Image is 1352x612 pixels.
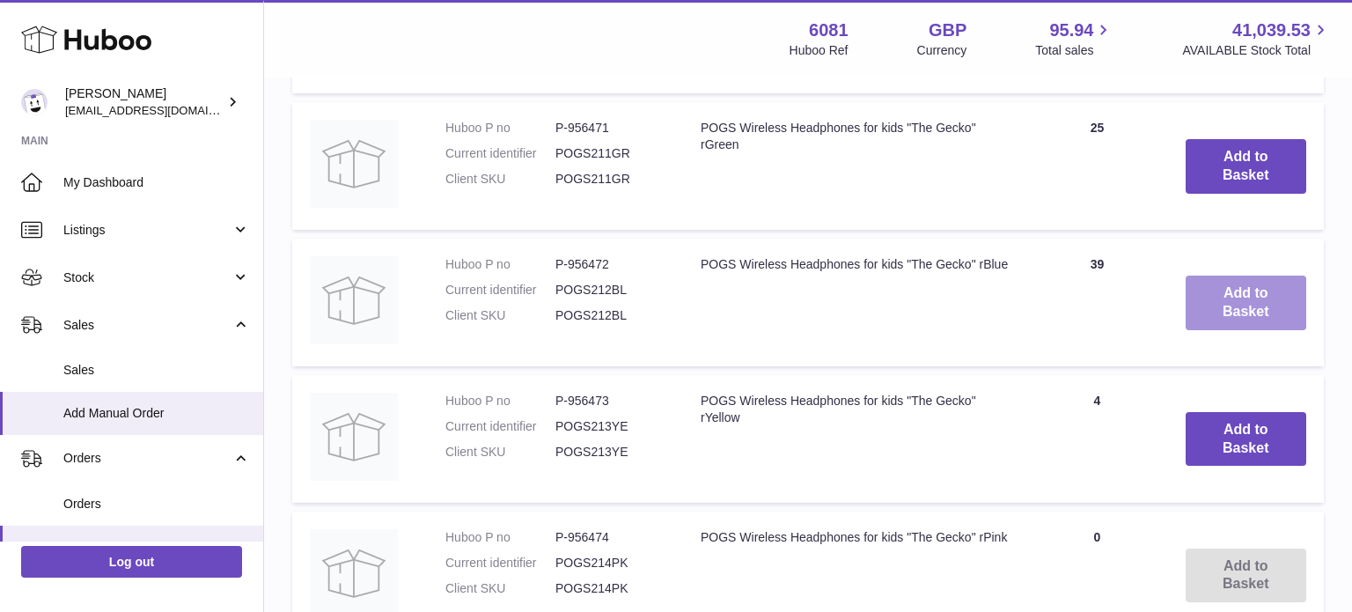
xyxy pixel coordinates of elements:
dt: Client SKU [445,580,555,597]
dd: P-956473 [555,393,665,409]
dt: Client SKU [445,307,555,324]
dd: P-956472 [555,256,665,273]
img: POGS Wireless Headphones for kids "The Gecko" rGreen [310,120,398,208]
dd: POGS211GR [555,171,665,188]
span: Sales [63,362,250,379]
button: Add to Basket [1186,276,1307,330]
dd: POGS213YE [555,444,665,461]
dt: Client SKU [445,171,555,188]
dd: POGS214PK [555,580,665,597]
dd: POGS212BL [555,307,665,324]
td: 39 [1027,239,1168,366]
img: hello@pogsheadphones.com [21,89,48,115]
dt: Current identifier [445,418,555,435]
img: POGS Wireless Headphones for kids "The Gecko" rYellow [310,393,398,481]
dd: POGS214PK [555,555,665,571]
img: POGS Wireless Headphones for kids "The Gecko" rBlue [310,256,398,344]
a: 95.94 Total sales [1035,18,1113,59]
dt: Huboo P no [445,256,555,273]
dd: POGS212BL [555,282,665,299]
a: 41,039.53 AVAILABLE Stock Total [1182,18,1331,59]
span: Stock [63,269,231,286]
dd: P-956471 [555,120,665,136]
dd: POGS213YE [555,418,665,435]
dt: Current identifier [445,145,555,162]
dt: Huboo P no [445,120,555,136]
span: Add Manual Order [63,405,250,422]
span: Sales [63,317,231,334]
span: AVAILABLE Stock Total [1182,42,1331,59]
button: Add to Basket [1186,412,1307,467]
span: My Dashboard [63,174,250,191]
dt: Current identifier [445,555,555,571]
td: POGS Wireless Headphones for kids "The Gecko" rYellow [683,375,1027,503]
dt: Current identifier [445,282,555,299]
td: 25 [1027,102,1168,230]
span: 95.94 [1049,18,1093,42]
button: Add to Basket [1186,139,1307,194]
div: Currency [917,42,967,59]
td: POGS Wireless Headphones for kids "The Gecko" rBlue [683,239,1027,366]
div: [PERSON_NAME] [65,85,224,119]
span: Total sales [1035,42,1113,59]
dt: Client SKU [445,444,555,461]
dt: Huboo P no [445,529,555,546]
strong: GBP [929,18,966,42]
dd: POGS211GR [555,145,665,162]
a: Log out [21,546,242,578]
span: Listings [63,222,231,239]
td: POGS Wireless Headphones for kids "The Gecko" rGreen [683,102,1027,230]
span: 41,039.53 [1232,18,1311,42]
span: Add Manual Order [63,539,250,556]
div: Huboo Ref [790,42,849,59]
span: Orders [63,496,250,512]
td: 4 [1027,375,1168,503]
dd: P-956474 [555,529,665,546]
dt: Huboo P no [445,393,555,409]
span: [EMAIL_ADDRESS][DOMAIN_NAME] [65,103,259,117]
strong: 6081 [809,18,849,42]
span: Orders [63,450,231,467]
